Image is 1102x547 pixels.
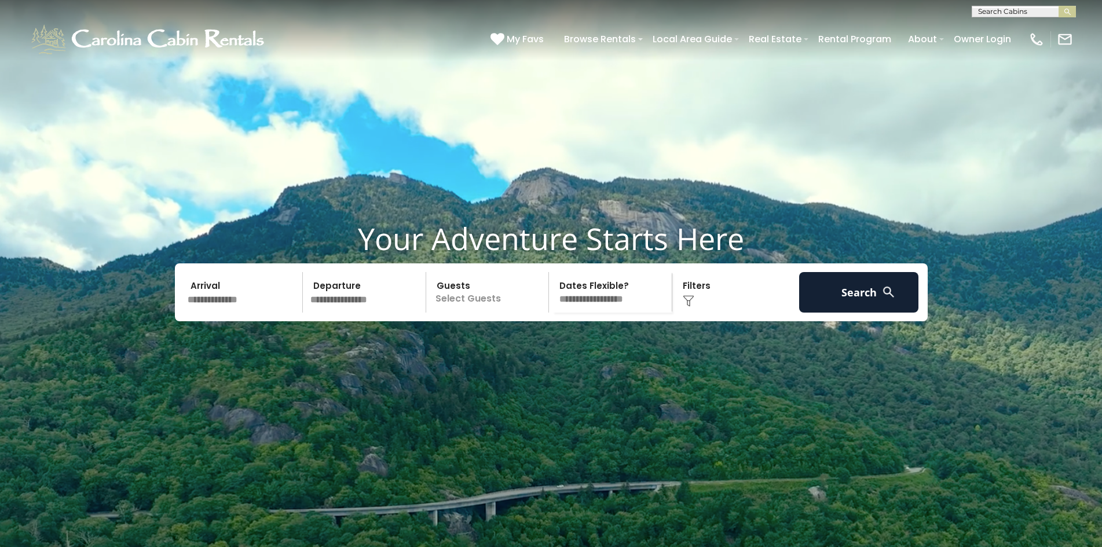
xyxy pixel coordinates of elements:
[812,29,897,49] a: Rental Program
[799,272,919,313] button: Search
[743,29,807,49] a: Real Estate
[29,22,269,57] img: White-1-1-2.png
[948,29,1017,49] a: Owner Login
[507,32,544,46] span: My Favs
[647,29,738,49] a: Local Area Guide
[902,29,943,49] a: About
[490,32,547,47] a: My Favs
[9,221,1093,256] h1: Your Adventure Starts Here
[1057,31,1073,47] img: mail-regular-white.png
[1028,31,1045,47] img: phone-regular-white.png
[430,272,549,313] p: Select Guests
[683,295,694,307] img: filter--v1.png
[881,285,896,299] img: search-regular-white.png
[558,29,642,49] a: Browse Rentals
